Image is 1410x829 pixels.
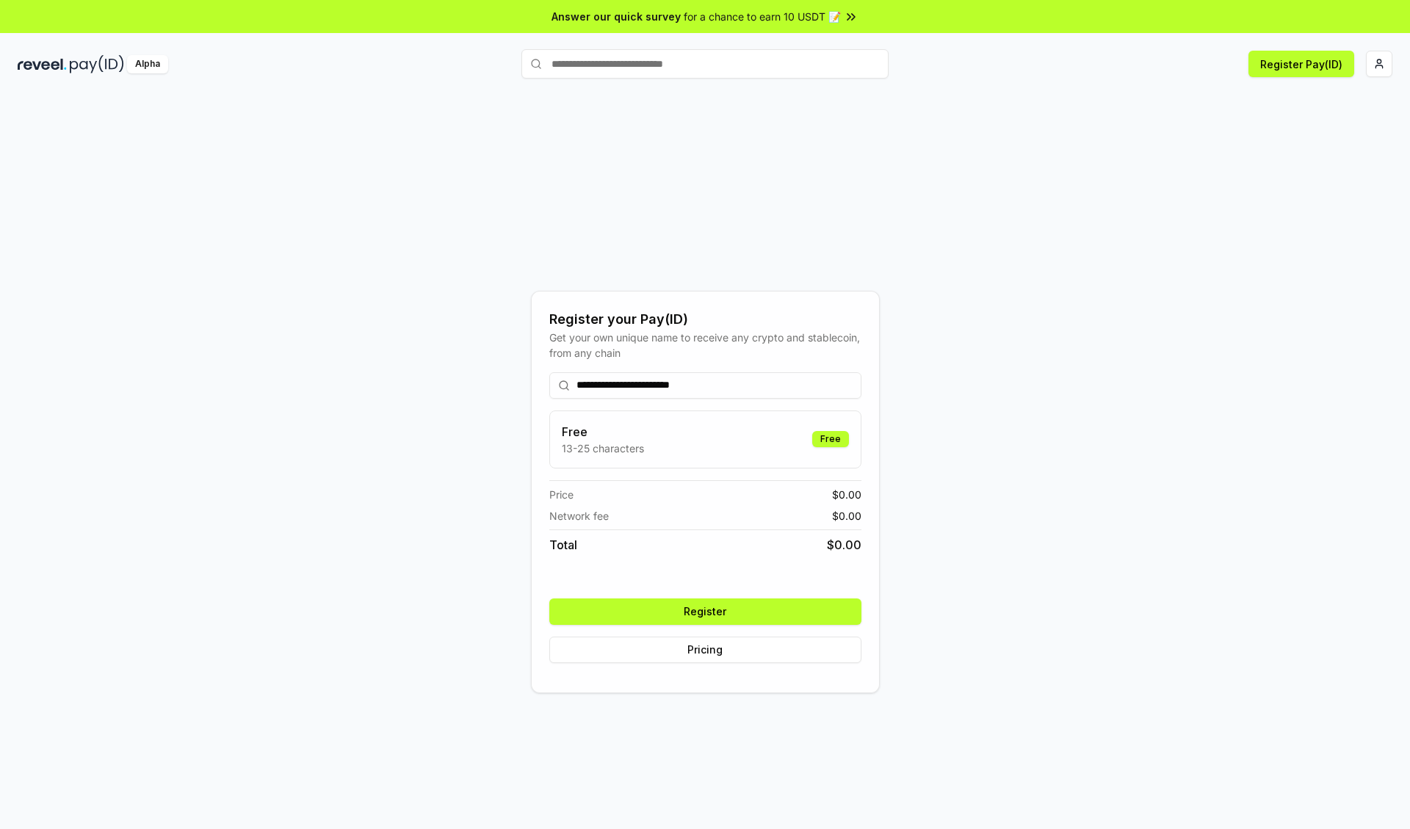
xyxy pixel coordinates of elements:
[684,9,841,24] span: for a chance to earn 10 USDT 📝
[549,508,609,524] span: Network fee
[832,487,861,502] span: $ 0.00
[562,423,644,441] h3: Free
[812,431,849,447] div: Free
[70,55,124,73] img: pay_id
[549,309,861,330] div: Register your Pay(ID)
[18,55,67,73] img: reveel_dark
[552,9,681,24] span: Answer our quick survey
[562,441,644,456] p: 13-25 characters
[549,598,861,625] button: Register
[549,536,577,554] span: Total
[1248,51,1354,77] button: Register Pay(ID)
[549,637,861,663] button: Pricing
[549,487,574,502] span: Price
[832,508,861,524] span: $ 0.00
[549,330,861,361] div: Get your own unique name to receive any crypto and stablecoin, from any chain
[827,536,861,554] span: $ 0.00
[127,55,168,73] div: Alpha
